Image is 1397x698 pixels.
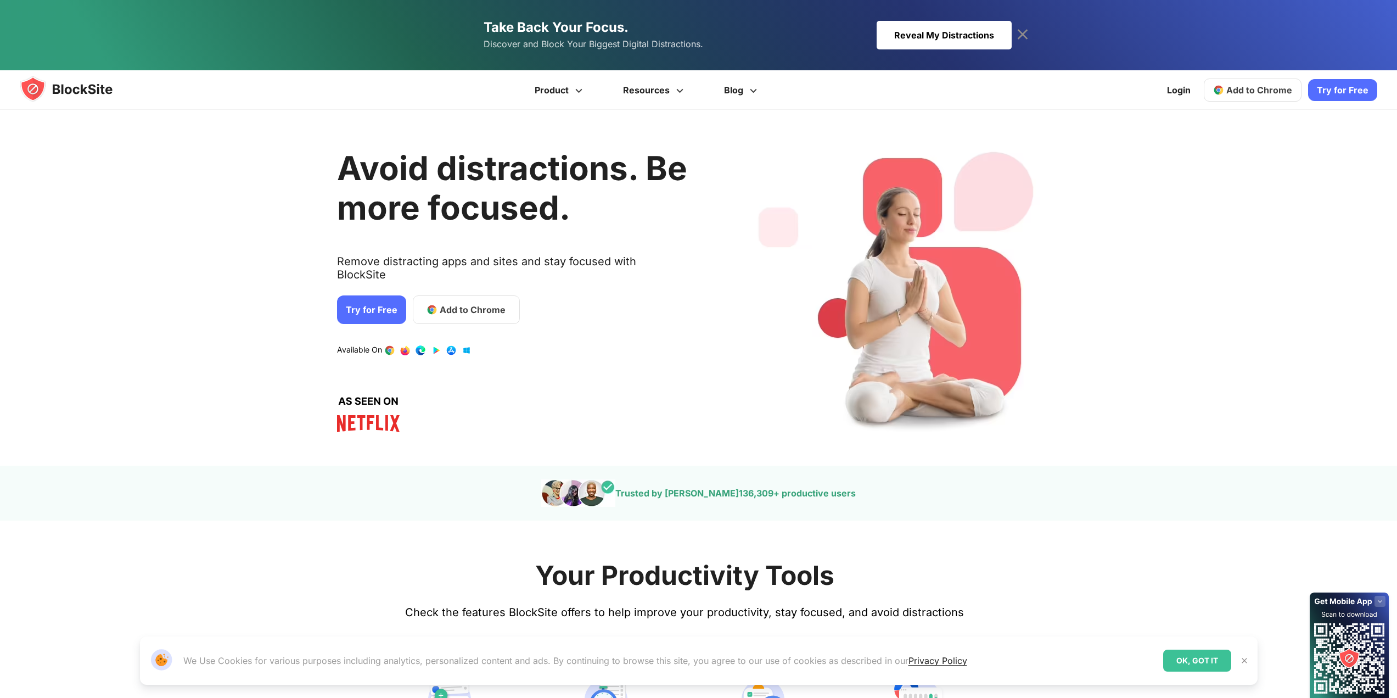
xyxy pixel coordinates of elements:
[484,19,629,35] span: Take Back Your Focus.
[705,70,779,110] a: Blog
[337,255,687,290] text: Remove distracting apps and sites and stay focused with BlockSite
[1163,650,1231,672] div: OK, GOT IT
[1308,79,1377,101] a: Try for Free
[1226,85,1292,96] span: Add to Chrome
[337,148,687,227] h1: Avoid distractions. Be more focused.
[535,559,834,591] h2: Your Productivity Tools
[405,606,964,619] text: Check the features BlockSite offers to help improve your productivity, stay focused, and avoid di...
[413,295,520,324] a: Add to Chrome
[1204,79,1301,102] a: Add to Chrome
[541,479,615,507] img: pepole images
[908,655,967,666] a: Privacy Policy
[183,654,967,667] p: We Use Cookies for various purposes including analytics, personalized content and ads. By continu...
[739,488,773,499] span: 136,309
[615,488,856,499] text: Trusted by [PERSON_NAME] + productive users
[20,76,134,102] img: blocksite-icon.5d769676.svg
[1213,85,1224,96] img: chrome-icon.svg
[877,21,1012,49] div: Reveal My Distractions
[1237,654,1252,668] button: Close
[516,70,604,110] a: Product
[440,303,506,316] span: Add to Chrome
[337,345,382,356] text: Available On
[604,70,705,110] a: Resources
[1160,77,1197,103] a: Login
[484,36,703,52] span: Discover and Block Your Biggest Digital Distractions.
[337,295,406,324] a: Try for Free
[1240,656,1249,665] img: Close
